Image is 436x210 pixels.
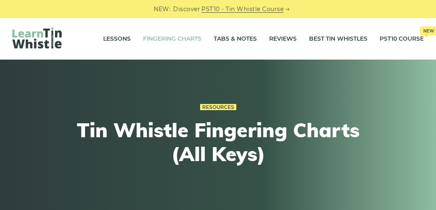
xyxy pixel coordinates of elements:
[12,28,62,48] img: LearnTinWhistle.com
[67,118,369,166] h1: Tin Whistle Fingering Charts (All Keys)
[380,29,424,49] a: PST10 CourseNew
[309,29,367,49] a: Best Tin Whistles
[143,29,201,49] a: Fingering Charts
[200,104,236,111] a: Resources
[214,29,257,49] a: Tabs & Notes
[269,29,297,49] a: Reviews
[103,29,131,49] a: Lessons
